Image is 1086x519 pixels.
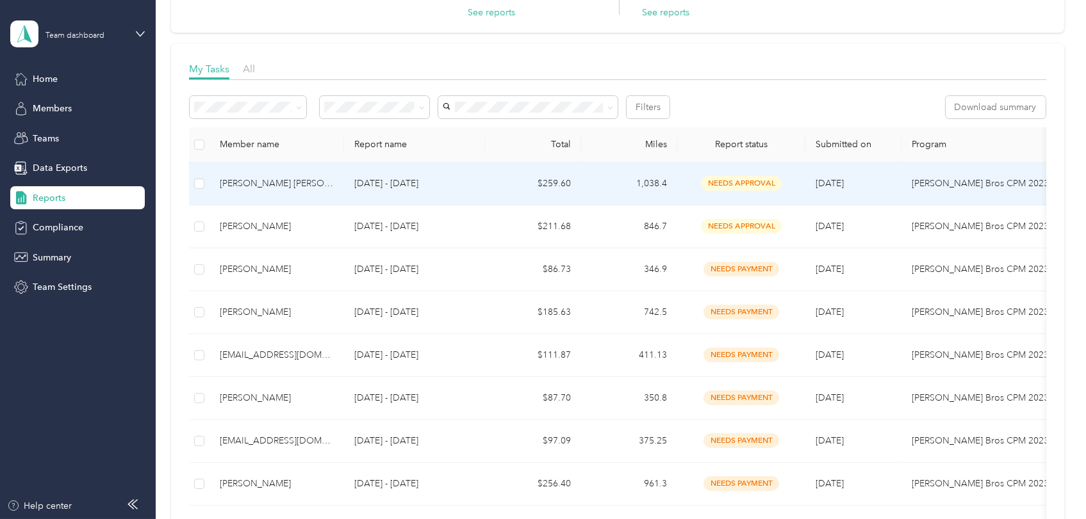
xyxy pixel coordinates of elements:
td: 375.25 [581,420,677,463]
iframe: Everlance-gr Chat Button Frame [1014,447,1086,519]
span: needs approval [701,219,782,234]
td: 846.7 [581,205,677,248]
span: needs payment [703,347,779,362]
div: [EMAIL_ADDRESS][DOMAIN_NAME] [220,348,334,362]
p: [DATE] - [DATE] [354,477,475,491]
span: [DATE] [816,221,844,232]
button: See reports [468,6,515,19]
span: needs payment [703,390,779,405]
span: Data Exports [33,161,87,175]
th: Program [901,127,1062,163]
span: [DATE] [816,307,844,317]
span: All [243,63,255,75]
td: $185.63 [485,291,581,334]
td: $111.87 [485,334,581,377]
button: Filters [627,96,670,118]
td: 346.9 [581,248,677,291]
span: [DATE] [816,178,844,189]
span: [DATE] [816,349,844,360]
span: [DATE] [816,435,844,446]
td: 961.3 [581,463,677,506]
p: [PERSON_NAME] Bros CPM 2023 [912,477,1051,491]
td: $256.40 [485,463,581,506]
td: 411.13 [581,334,677,377]
span: Report status [687,139,795,150]
td: Kozol Bros CPM 2023 [901,291,1062,334]
div: [PERSON_NAME] [220,477,334,491]
p: [DATE] - [DATE] [354,177,475,191]
p: [PERSON_NAME] Bros CPM 2023 [912,391,1051,405]
th: Report name [344,127,485,163]
td: $87.70 [485,377,581,420]
td: 742.5 [581,291,677,334]
div: [PERSON_NAME] [220,220,334,234]
span: needs payment [703,433,779,448]
td: 350.8 [581,377,677,420]
td: $259.60 [485,163,581,205]
button: See reports [642,6,689,19]
div: Miles [591,139,667,150]
td: Kozol Bros CPM 2023 [901,377,1062,420]
span: Teams [33,132,59,145]
p: [DATE] - [DATE] [354,305,475,319]
span: needs payment [703,476,779,491]
span: Compliance [33,221,83,234]
p: [PERSON_NAME] Bros CPM 2023 [912,434,1051,448]
span: [DATE] [816,264,844,275]
p: [PERSON_NAME] Bros CPM 2023 [912,262,1051,276]
span: Reports [33,191,65,205]
button: Help center [7,499,72,513]
p: [DATE] - [DATE] [354,391,475,405]
p: [DATE] - [DATE] [354,348,475,362]
div: [PERSON_NAME] [220,305,334,319]
td: $97.09 [485,420,581,463]
td: Kozol Bros CPM 2023 [901,420,1062,463]
div: Total [495,139,571,150]
th: Member name [210,127,344,163]
span: Members [33,102,72,115]
td: Kozol Bros CPM 2023 [901,334,1062,377]
div: [PERSON_NAME] [220,391,334,405]
div: [PERSON_NAME] [220,262,334,276]
span: Team Settings [33,280,92,294]
span: Summary [33,251,71,264]
th: Submitted on [805,127,901,163]
td: $211.68 [485,205,581,248]
button: Download summary [946,96,1046,118]
td: 1,038.4 [581,163,677,205]
p: [PERSON_NAME] Bros CPM 2023 [912,305,1051,319]
p: [PERSON_NAME] Bros CPM 2023 [912,220,1051,234]
span: My Tasks [189,63,229,75]
td: Kozol Bros CPM 2023 [901,205,1062,248]
span: Home [33,72,58,86]
span: [DATE] [816,478,844,489]
div: Member name [220,139,334,150]
td: Kozol Bros CPM 2023 [901,163,1062,205]
td: $86.73 [485,248,581,291]
p: [DATE] - [DATE] [354,434,475,448]
p: [DATE] - [DATE] [354,262,475,276]
td: Kozol Bros CPM 2023 [901,463,1062,506]
span: needs payment [703,262,779,276]
p: [PERSON_NAME] Bros CPM 2023 [912,177,1051,191]
td: Kozol Bros CPM 2023 [901,248,1062,291]
p: [PERSON_NAME] Bros CPM 2023 [912,348,1051,362]
span: [DATE] [816,392,844,403]
span: needs approval [701,176,782,191]
div: Team dashboard [45,32,104,40]
div: [EMAIL_ADDRESS][DOMAIN_NAME] [220,434,334,448]
p: [DATE] - [DATE] [354,220,475,234]
span: needs payment [703,305,779,319]
div: [PERSON_NAME] [PERSON_NAME] [220,177,334,191]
